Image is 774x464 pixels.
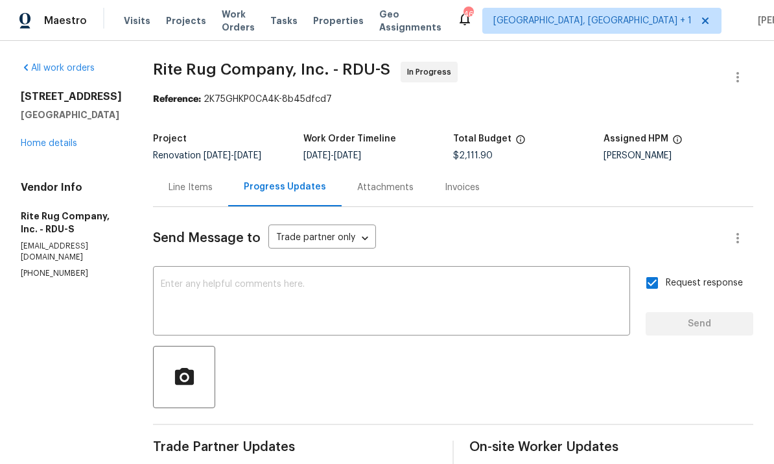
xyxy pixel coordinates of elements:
h5: Rite Rug Company, Inc. - RDU-S [21,210,122,236]
span: Properties [313,14,364,27]
span: Tasks [270,16,298,25]
h5: [GEOGRAPHIC_DATA] [21,108,122,121]
a: Home details [21,139,77,148]
a: All work orders [21,64,95,73]
span: Maestro [44,14,87,27]
h5: Total Budget [453,134,511,143]
span: In Progress [407,66,456,79]
div: Attachments [357,181,414,194]
h5: Work Order Timeline [303,134,396,143]
span: The total cost of line items that have been proposed by Opendoor. This sum includes line items th... [515,134,526,151]
div: Progress Updates [244,180,326,193]
span: Visits [124,14,150,27]
span: - [303,151,361,160]
p: [EMAIL_ADDRESS][DOMAIN_NAME] [21,241,122,263]
h5: Assigned HPM [604,134,668,143]
span: [DATE] [204,151,231,160]
h5: Project [153,134,187,143]
b: Reference: [153,95,201,104]
span: $2,111.90 [453,151,493,160]
div: Invoices [445,181,480,194]
span: [DATE] [303,151,331,160]
h2: [STREET_ADDRESS] [21,90,122,103]
div: Trade partner only [268,228,376,249]
span: The hpm assigned to this work order. [672,134,683,151]
span: Projects [166,14,206,27]
div: 46 [463,8,473,21]
h4: Vendor Info [21,181,122,194]
p: [PHONE_NUMBER] [21,268,122,279]
div: 2K75GHKP0CA4K-8b45dfcd7 [153,93,753,106]
span: Work Orders [222,8,255,34]
span: [DATE] [334,151,361,160]
span: On-site Worker Updates [469,441,753,454]
span: Trade Partner Updates [153,441,437,454]
span: Rite Rug Company, Inc. - RDU-S [153,62,390,77]
span: Send Message to [153,232,261,245]
span: Request response [666,276,743,290]
span: - [204,151,261,160]
span: [GEOGRAPHIC_DATA], [GEOGRAPHIC_DATA] + 1 [493,14,692,27]
div: [PERSON_NAME] [604,151,754,160]
span: Geo Assignments [379,8,441,34]
span: Renovation [153,151,261,160]
div: Line Items [169,181,213,194]
span: [DATE] [234,151,261,160]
